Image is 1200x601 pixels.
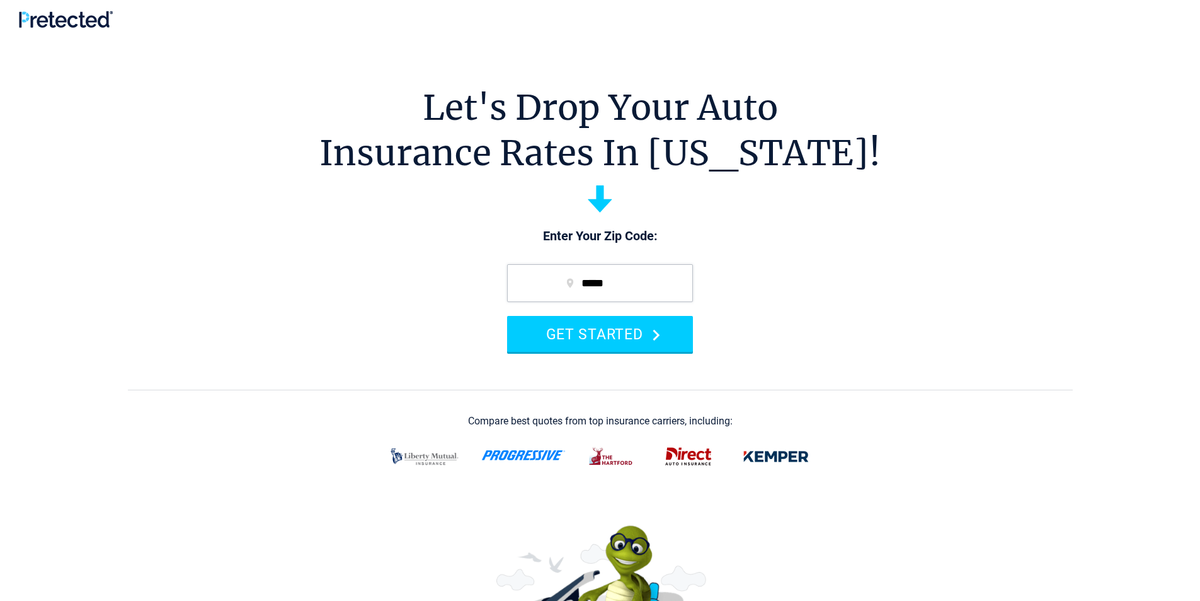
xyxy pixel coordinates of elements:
[19,11,113,28] img: Pretected Logo
[581,440,643,473] img: thehartford
[468,416,733,427] div: Compare best quotes from top insurance carriers, including:
[658,440,719,473] img: direct
[734,440,818,473] img: kemper
[494,228,706,245] p: Enter Your Zip Code:
[507,316,693,352] button: GET STARTED
[319,85,881,176] h1: Let's Drop Your Auto Insurance Rates In [US_STATE]!
[481,450,566,460] img: progressive
[507,264,693,302] input: zip code
[383,440,466,473] img: liberty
